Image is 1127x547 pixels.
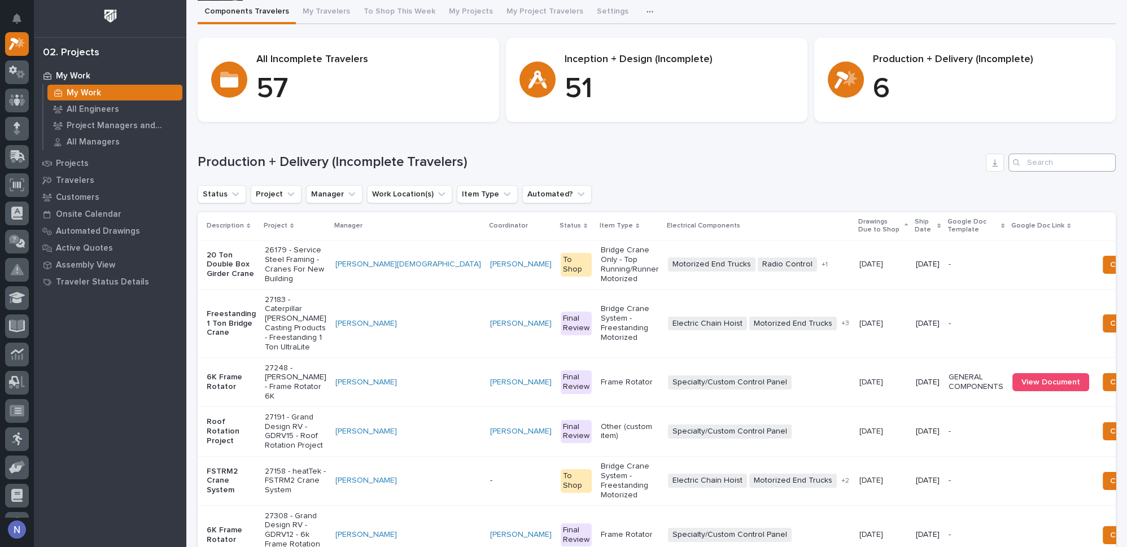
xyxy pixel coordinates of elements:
[749,474,837,488] span: Motorized End Trucks
[490,319,552,329] a: [PERSON_NAME]
[265,413,326,450] p: 27191 - Grand Design RV - GDRV15 - Roof Rotation Project
[198,154,981,170] h1: Production + Delivery (Incomplete Travelers)
[758,257,817,272] span: Radio Control
[207,526,256,545] p: 6K Frame Rotator
[668,257,755,272] span: Motorized End Trucks
[916,319,940,329] p: [DATE]
[561,370,592,394] div: Final Review
[859,317,885,329] p: [DATE]
[306,185,362,203] button: Manager
[859,375,885,387] p: [DATE]
[949,476,1003,485] p: -
[335,260,481,269] a: [PERSON_NAME][DEMOGRAPHIC_DATA]
[873,54,1102,66] p: Production + Delivery (Incomplete)
[668,528,792,542] span: Specialty/Custom Control Panel
[490,530,552,540] a: [PERSON_NAME]
[949,319,1003,329] p: -
[251,185,302,203] button: Project
[56,176,94,186] p: Travelers
[56,277,149,287] p: Traveler Status Details
[335,427,397,436] a: [PERSON_NAME]
[916,476,940,485] p: [DATE]
[841,478,849,484] span: + 2
[56,71,90,81] p: My Work
[265,467,326,495] p: 27158 - heatTek - FSTRM2 Crane System
[34,273,186,290] a: Traveler Status Details
[5,518,29,541] button: users-avatar
[56,159,89,169] p: Projects
[500,1,590,24] button: My Project Travelers
[335,378,397,387] a: [PERSON_NAME]
[56,192,99,203] p: Customers
[34,256,186,273] a: Assembly View
[34,205,186,222] a: Onsite Calendar
[565,54,794,66] p: Inception + Design (Incomplete)
[43,101,186,117] a: All Engineers
[1021,378,1080,386] span: View Document
[34,222,186,239] a: Automated Drawings
[457,185,518,203] button: Item Type
[858,216,902,237] p: Drawings Due to Shop
[668,474,747,488] span: Electric Chain Hoist
[668,425,792,439] span: Specialty/Custom Control Panel
[34,239,186,256] a: Active Quotes
[916,378,940,387] p: [DATE]
[335,530,397,540] a: [PERSON_NAME]
[601,304,659,342] p: Bridge Crane System - Freestanding Motorized
[565,72,794,106] p: 51
[949,530,1003,540] p: -
[67,104,119,115] p: All Engineers
[5,7,29,30] button: Notifications
[43,134,186,150] a: All Managers
[256,54,486,66] p: All Incomplete Travelers
[100,6,121,27] img: Workspace Logo
[67,137,120,147] p: All Managers
[207,373,256,392] p: 6K Frame Rotator
[915,216,934,237] p: Ship Date
[67,121,178,131] p: Project Managers and Engineers
[56,226,140,237] p: Automated Drawings
[207,467,256,495] p: FSTRM2 Crane System
[749,317,837,331] span: Motorized End Trucks
[34,172,186,189] a: Travelers
[490,427,552,436] a: [PERSON_NAME]
[873,72,1102,106] p: 6
[949,427,1003,436] p: -
[949,260,1003,269] p: -
[859,474,885,485] p: [DATE]
[207,251,256,279] p: 20 Ton Double Box Girder Crane
[207,417,256,445] p: Roof Rotation Project
[601,378,659,387] p: Frame Rotator
[601,530,659,540] p: Frame Rotator
[590,1,635,24] button: Settings
[490,476,552,485] p: -
[67,88,101,98] p: My Work
[1008,154,1116,172] input: Search
[34,155,186,172] a: Projects
[561,469,592,493] div: To Shop
[490,378,552,387] a: [PERSON_NAME]
[367,185,452,203] button: Work Location(s)
[561,253,592,277] div: To Shop
[822,261,828,268] span: + 1
[56,243,113,253] p: Active Quotes
[490,260,552,269] a: [PERSON_NAME]
[859,528,885,540] p: [DATE]
[357,1,442,24] button: To Shop This Week
[56,209,121,220] p: Onsite Calendar
[859,425,885,436] p: [DATE]
[43,85,186,100] a: My Work
[198,185,246,203] button: Status
[1011,220,1064,232] p: Google Doc Link
[34,189,186,205] a: Customers
[334,220,362,232] p: Manager
[489,220,528,232] p: Coordinator
[841,320,849,327] span: + 3
[43,117,186,133] a: Project Managers and Engineers
[561,312,592,335] div: Final Review
[601,462,659,500] p: Bridge Crane System - Freestanding Motorized
[264,220,287,232] p: Project
[296,1,357,24] button: My Travelers
[561,420,592,444] div: Final Review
